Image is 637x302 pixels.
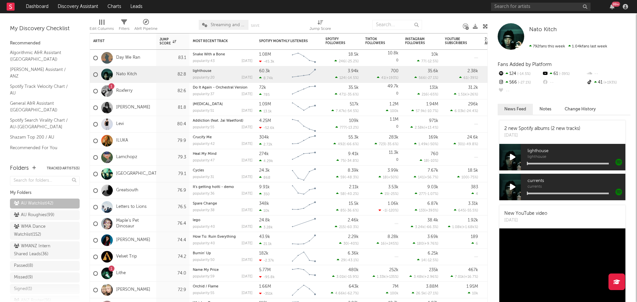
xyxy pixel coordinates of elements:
[119,25,129,33] div: Filters
[388,84,398,89] div: 49.7k
[242,76,252,80] div: [DATE]
[310,17,331,36] div: Jump Score
[445,37,468,45] div: YouTube Subscribers
[414,142,438,146] div: ( )
[410,125,438,130] div: ( )
[504,125,580,132] div: 2 new Spotify albums (2 new tracks)
[119,17,129,36] div: Filters
[259,92,270,97] div: 785
[10,210,80,220] a: AU Roughies(99)
[242,175,252,179] div: [DATE]
[405,37,428,45] div: Instagram Followers
[193,192,215,196] div: popularity: 36
[259,86,266,90] div: 72k
[10,83,73,96] a: Spotify Track Velocity Chart / AU
[454,92,478,96] div: ( )
[193,218,200,222] a: lego
[498,70,542,78] div: 124
[341,159,345,163] span: 75
[116,171,161,177] a: [GEOGRAPHIC_DATA]
[468,76,477,80] span: -39 %
[390,117,398,122] div: 1.1M
[516,72,531,76] span: -14.5 %
[372,20,422,30] input: Search...
[134,17,158,36] div: A&R Pipeline
[542,78,586,87] div: --
[116,105,150,110] a: [PERSON_NAME]
[14,273,33,281] div: Missed ( 9 )
[420,158,438,163] div: ( )
[160,104,186,112] div: 81.8
[160,170,186,178] div: 79.1
[259,102,271,106] div: 1.09M
[414,175,438,179] div: ( )
[160,137,186,145] div: 79.9
[160,120,186,128] div: 80.4
[259,175,270,180] div: 868
[340,126,346,130] span: 777
[375,142,398,146] div: ( )
[389,192,397,196] span: -25 %
[388,51,398,55] div: 10.8k
[259,142,272,147] div: 2.72k
[116,271,126,276] a: Lithe
[411,109,438,113] div: ( )
[10,25,80,33] div: My Discovery Checklist
[335,76,359,80] div: ( )
[389,135,398,140] div: 283k
[348,168,359,173] div: 8.39k
[193,285,218,288] a: Orchid / Flame
[259,168,270,173] div: 24.3k
[415,126,424,130] span: 2.58k
[289,83,319,99] svg: Chart title
[193,252,211,255] a: Burnin' Up
[529,44,607,48] span: 1.04k fans last week
[14,200,53,208] div: AU Watchlist ( 42 )
[338,143,344,146] span: 492
[558,104,602,115] button: Change History
[498,104,533,115] button: News Feed
[418,176,424,179] span: 141
[289,199,319,215] svg: Chart title
[347,126,358,130] span: -13.2 %
[193,86,248,90] a: Do It Again - Orchestral Version
[10,261,80,271] a: Passed(8)
[391,69,398,73] div: 700
[429,143,437,146] span: -50 %
[468,168,478,173] div: 18.5k
[259,202,269,206] div: 348k
[469,176,477,179] span: -75 %
[542,70,586,78] div: 61
[193,152,217,156] a: Heal My Mind
[431,52,438,57] div: 10k
[379,175,398,179] div: ( )
[259,152,269,156] div: 274k
[379,143,385,146] span: 723
[586,70,630,78] div: --
[388,202,398,206] div: 1.06k
[160,54,186,62] div: 83.1
[461,176,468,179] span: 100
[93,39,143,43] div: Artist
[428,168,438,173] div: 7.67k
[242,142,252,146] div: [DATE]
[289,50,319,66] svg: Chart title
[193,185,252,189] div: It's getting hotti - demo
[193,69,252,73] div: lighthouse
[429,159,437,163] span: -10 %
[10,49,73,63] a: Algorithmic A&R Assistant ([GEOGRAPHIC_DATA])
[468,86,478,90] div: 31.2k
[10,176,80,186] input: Search for folders...
[498,78,542,87] div: 566
[193,109,214,113] div: popularity: 51
[242,192,252,196] div: [DATE]
[348,152,359,156] div: 9.41k
[242,159,252,162] div: [DATE]
[10,100,73,113] a: General A&R Assistant ([GEOGRAPHIC_DATA])
[471,185,478,189] div: 383
[259,185,270,189] div: 9.91k
[528,177,625,185] span: currents
[193,169,252,172] div: Cycles
[485,37,511,45] span: 7-Day Fans Added
[586,78,630,87] div: 41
